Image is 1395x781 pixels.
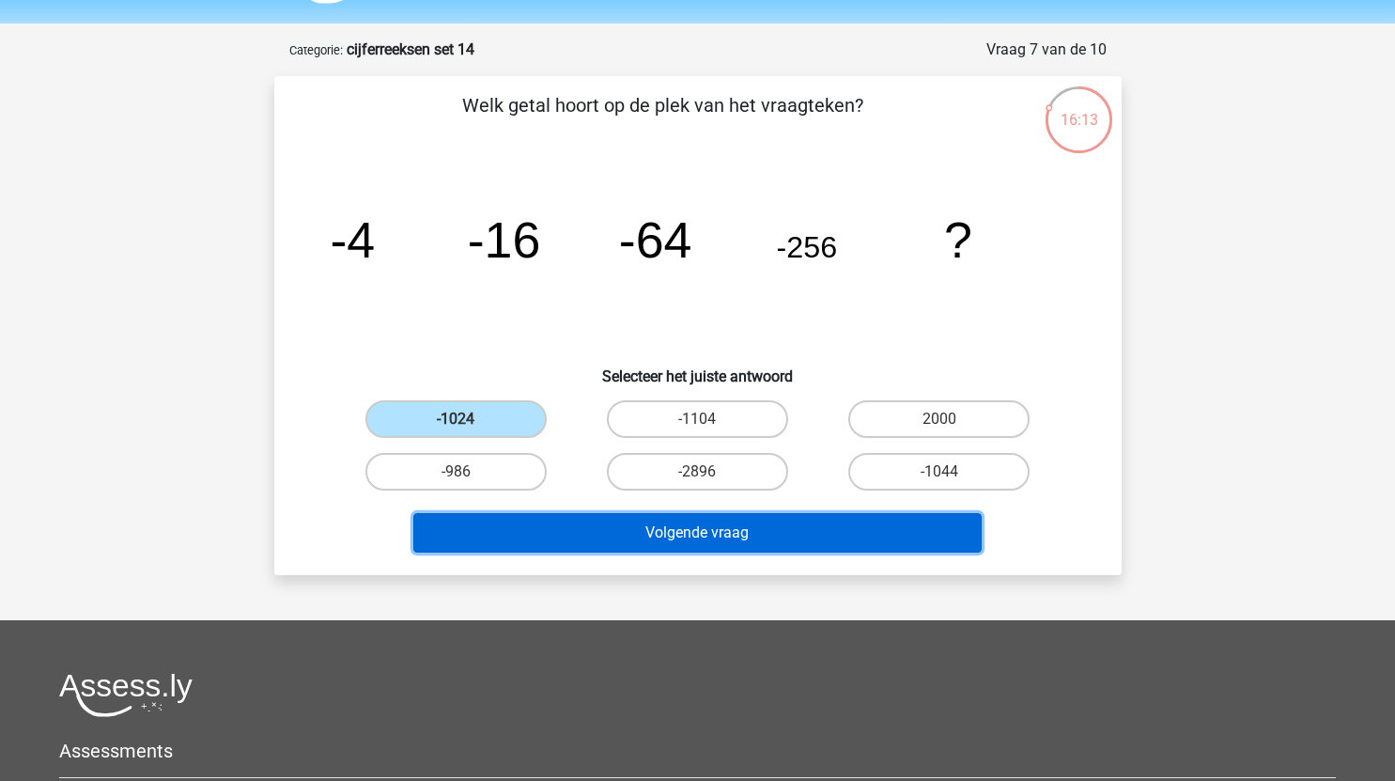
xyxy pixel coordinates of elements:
small: Categorie: [289,43,343,57]
label: -1104 [607,400,788,438]
button: Volgende vraag [413,513,982,553]
div: 16:13 [1044,85,1114,132]
label: -2896 [607,453,788,491]
h5: Assessments [59,740,1336,762]
div: Vraag 7 van de 10 [986,39,1107,61]
p: Welk getal hoort op de plek van het vraagteken? [304,91,1021,148]
tspan: ? [944,211,972,268]
label: -986 [365,453,547,491]
label: -1024 [365,400,547,438]
label: -1044 [848,453,1030,491]
h6: Selecteer het juiste antwoord [304,352,1092,385]
tspan: -4 [330,211,375,268]
tspan: -64 [618,211,691,268]
img: Assessly logo [59,673,193,717]
strong: cijferreeksen set 14 [347,40,474,58]
tspan: -16 [467,211,540,268]
tspan: -256 [776,230,837,264]
label: 2000 [848,400,1030,438]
